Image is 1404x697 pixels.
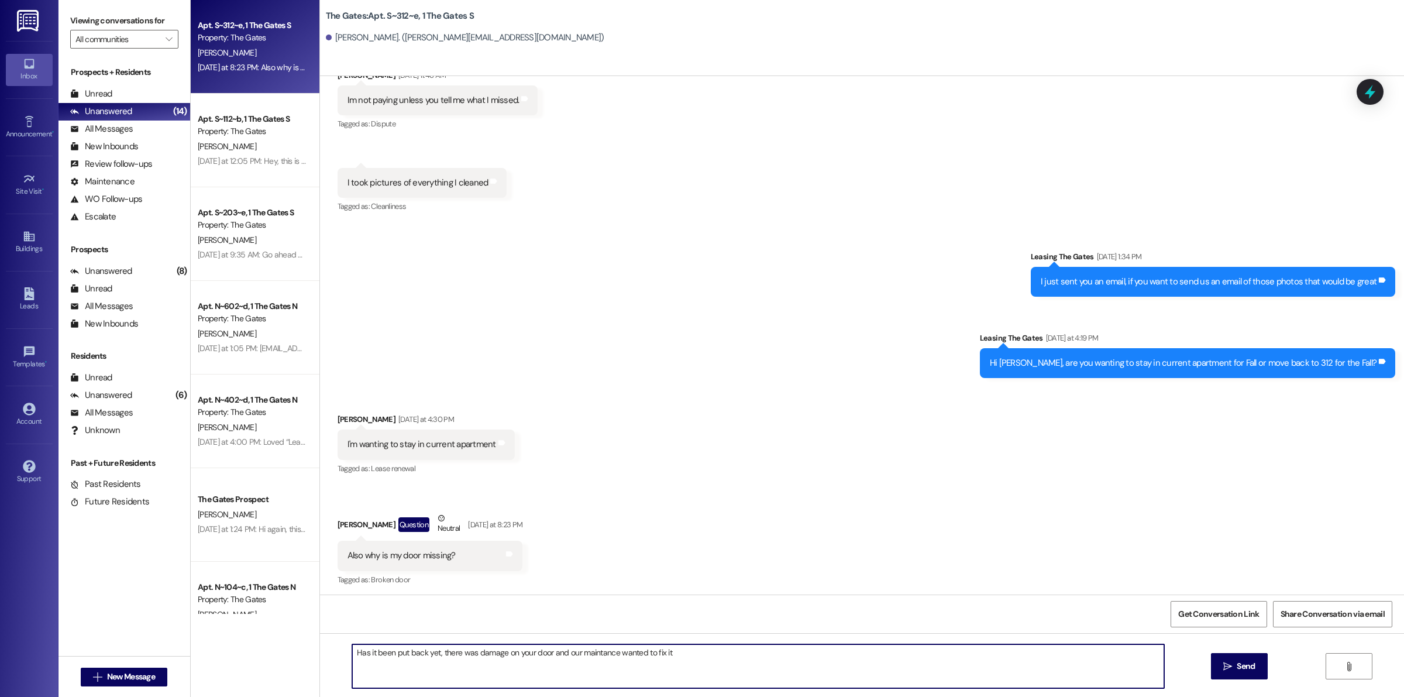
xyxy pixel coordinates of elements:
[1094,250,1142,263] div: [DATE] 1:34 PM
[70,407,133,419] div: All Messages
[70,211,116,223] div: Escalate
[6,399,53,431] a: Account
[198,593,306,606] div: Property: The Gates
[1223,662,1232,671] i: 
[371,575,410,585] span: Broken door
[347,438,496,451] div: I'm wanting to stay in current apartment
[70,123,133,135] div: All Messages
[70,424,120,437] div: Unknown
[58,457,190,469] div: Past + Future Residents
[70,158,152,170] div: Review follow-ups
[107,671,155,683] span: New Message
[58,243,190,256] div: Prospects
[81,668,167,686] button: New Message
[70,12,178,30] label: Viewing conversations for
[93,672,102,682] i: 
[338,460,515,477] div: Tagged as:
[1171,601,1267,627] button: Get Conversation Link
[198,509,256,520] span: [PERSON_NAME]
[198,406,306,418] div: Property: The Gates
[166,35,172,44] i: 
[371,201,406,211] span: Cleanliness
[174,262,190,280] div: (8)
[198,581,306,593] div: Apt. N~104~c, 1 The Gates N
[198,394,306,406] div: Apt. N~402~d, 1 The Gates N
[198,300,306,313] div: Apt. N~602~d, 1 The Gates N
[1178,608,1259,620] span: Get Conversation Link
[198,328,256,339] span: [PERSON_NAME]
[170,102,190,121] div: (14)
[58,350,190,362] div: Residents
[198,207,306,219] div: Apt. S~203~e, 1 The Gates S
[6,169,53,201] a: Site Visit •
[1237,660,1255,672] span: Send
[52,128,54,136] span: •
[70,193,142,205] div: WO Follow-ups
[1041,276,1377,288] div: I just sent you an email, if you want to send us an email of those photos that would be great
[1344,662,1353,671] i: 
[198,422,256,432] span: [PERSON_NAME]
[1043,332,1099,344] div: [DATE] at 4:19 PM
[352,644,1164,688] textarea: Has it been put back yet, there was damage on your door and our maintance wanted to fix it
[338,198,507,215] div: Tagged as:
[338,413,515,430] div: [PERSON_NAME]
[198,493,306,506] div: The Gates Prospect
[70,478,141,490] div: Past Residents
[70,105,132,118] div: Unanswered
[70,265,132,277] div: Unanswered
[6,54,53,85] a: Inbox
[198,235,256,245] span: [PERSON_NAME]
[70,88,112,100] div: Unread
[6,226,53,258] a: Buildings
[198,19,306,32] div: Apt. S~312~e, 1 The Gates S
[173,386,190,404] div: (6)
[347,94,519,107] div: Im not paying unless you tell me what I missed.
[398,517,429,532] div: Question
[198,47,256,58] span: [PERSON_NAME]
[395,413,454,425] div: [DATE] at 4:30 PM
[371,119,395,129] span: Dispute
[980,332,1395,348] div: Leasing The Gates
[338,512,523,541] div: [PERSON_NAME]
[1211,653,1268,679] button: Send
[70,176,135,188] div: Maintenance
[338,571,523,588] div: Tagged as:
[198,609,256,620] span: [PERSON_NAME]
[347,550,456,562] div: Also why is my door missing?
[70,372,112,384] div: Unread
[70,283,112,295] div: Unread
[45,358,47,366] span: •
[198,249,330,260] div: [DATE] at 9:35 AM: Go ahead and sell it
[70,140,138,153] div: New Inbounds
[198,141,256,152] span: [PERSON_NAME]
[326,32,604,44] div: [PERSON_NAME]. ([PERSON_NAME][EMAIL_ADDRESS][DOMAIN_NAME])
[347,177,488,189] div: I took pictures of everything I cleaned
[6,284,53,315] a: Leads
[198,113,306,125] div: Apt. S~112~b, 1 The Gates S
[1273,601,1392,627] button: Share Conversation via email
[70,496,149,508] div: Future Residents
[58,66,190,78] div: Prospects + Residents
[198,313,306,325] div: Property: The Gates
[1031,250,1395,267] div: Leasing The Gates
[6,456,53,488] a: Support
[435,512,462,537] div: Neutral
[75,30,160,49] input: All communities
[198,32,306,44] div: Property: The Gates
[198,343,381,353] div: [DATE] at 1:05 PM: [EMAIL_ADDRESS][DOMAIN_NAME]
[465,519,522,531] div: [DATE] at 8:23 PM
[17,10,41,32] img: ResiDesk Logo
[6,342,53,373] a: Templates •
[371,463,415,473] span: Lease renewal
[198,62,360,73] div: [DATE] at 8:23 PM: Also why is my door missing?
[70,300,133,313] div: All Messages
[1281,608,1385,620] span: Share Conversation via email
[70,318,138,330] div: New Inbounds
[198,437,699,447] div: [DATE] at 4:00 PM: Loved “Leasing The Gates (The Gates): Yes, just go ahead and send us an email ...
[326,10,474,22] b: The Gates: Apt. S~312~e, 1 The Gates S
[70,389,132,401] div: Unanswered
[198,219,306,231] div: Property: The Gates
[338,115,538,132] div: Tagged as:
[338,69,538,85] div: [PERSON_NAME]
[990,357,1377,369] div: Hi [PERSON_NAME], are you wanting to stay in current apartment for Fall or move back to 312 for t...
